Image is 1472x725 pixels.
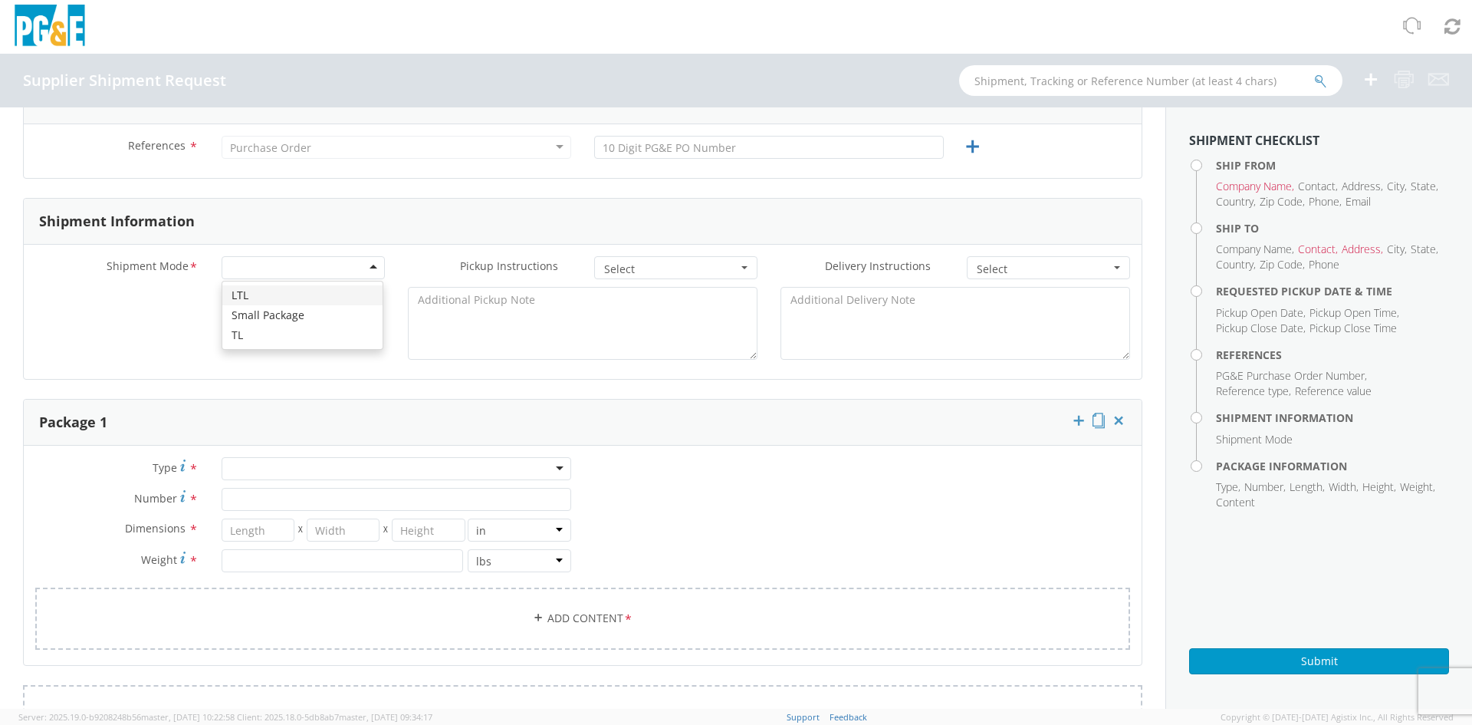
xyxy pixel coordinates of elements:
li: , [1411,179,1438,194]
span: Pickup Open Time [1309,305,1397,320]
span: City [1387,179,1405,193]
span: Reference type [1216,384,1289,398]
span: Country [1216,257,1253,272]
span: References [128,138,186,153]
div: TL [222,325,383,345]
span: Width [1329,479,1356,494]
h4: References [1216,349,1449,361]
span: Number [134,491,177,506]
span: Length [1290,479,1322,494]
span: Dimensions [125,521,186,536]
h4: Package Information [1216,460,1449,472]
span: Zip Code [1260,194,1303,209]
li: , [1298,242,1338,257]
span: Shipment Mode [1216,432,1293,447]
h3: References [39,94,117,109]
li: , [1290,479,1325,495]
span: Country [1216,194,1253,209]
div: LTL [222,285,383,305]
span: Contact [1298,242,1336,256]
span: X [294,519,307,542]
span: Pickup Close Time [1309,321,1397,335]
li: , [1298,179,1338,194]
span: Contact [1298,179,1336,193]
li: , [1216,179,1294,194]
button: Submit [1189,648,1449,674]
span: master, [DATE] 10:22:58 [141,711,235,723]
span: Type [1216,479,1238,494]
li: , [1342,179,1383,194]
span: Weight [1400,479,1433,494]
li: , [1216,194,1256,209]
span: master, [DATE] 09:34:17 [339,711,432,723]
input: Width [307,519,379,542]
input: 10 Digit PG&E PO Number [594,136,944,159]
span: Select [977,262,1110,277]
li: , [1309,194,1342,209]
h3: Shipment Information [39,214,195,229]
img: pge-logo-06675f144f4cfa6a6814.png [11,5,88,50]
span: Content [1216,495,1255,509]
li: , [1216,321,1306,336]
span: Address [1342,179,1381,193]
span: Reference value [1295,384,1372,398]
span: Select [604,262,738,277]
h4: Shipment Information [1216,412,1449,423]
span: Address [1342,242,1381,256]
h4: Ship From [1216,160,1449,171]
li: , [1362,479,1396,495]
a: Feedback [830,711,867,723]
span: Company Name [1216,179,1292,193]
li: , [1216,257,1256,272]
span: Number [1244,479,1283,494]
input: Length [222,519,294,542]
span: Phone [1309,194,1339,209]
span: Weight [141,552,177,567]
a: Support [787,711,820,723]
li: , [1342,242,1383,257]
input: Shipment, Tracking or Reference Number (at least 4 chars) [959,65,1342,96]
li: , [1216,384,1291,399]
div: Purchase Order [230,140,311,156]
span: Pickup Close Date [1216,321,1303,335]
li: , [1329,479,1359,495]
span: Type [153,460,177,475]
li: , [1400,479,1435,495]
h3: Package 1 [39,415,107,430]
span: State [1411,179,1436,193]
span: Client: 2025.18.0-5db8ab7 [237,711,432,723]
li: , [1387,242,1407,257]
li: , [1216,305,1306,321]
span: X [379,519,392,542]
li: , [1309,305,1399,321]
span: Shipment Mode [107,259,189,276]
span: Server: 2025.19.0-b9208248b56 [18,711,235,723]
span: Phone [1309,257,1339,272]
span: Copyright © [DATE]-[DATE] Agistix Inc., All Rights Reserved [1221,711,1454,723]
li: , [1244,479,1286,495]
div: Small Package [222,305,383,325]
h4: Ship To [1216,222,1449,234]
li: , [1411,242,1438,257]
button: Select [967,256,1130,279]
li: , [1387,179,1407,194]
span: Email [1345,194,1371,209]
li: , [1260,194,1305,209]
span: Zip Code [1260,257,1303,272]
li: , [1216,368,1367,384]
span: Height [1362,479,1394,494]
button: Select [594,256,757,279]
span: State [1411,242,1436,256]
li: , [1216,479,1240,495]
h4: Supplier Shipment Request [23,72,226,89]
span: Company Name [1216,242,1292,256]
span: City [1387,242,1405,256]
input: Height [392,519,465,542]
a: Add Content [35,588,1130,650]
span: Pickup Instructions [460,259,558,273]
span: Delivery Instructions [825,259,931,273]
span: Pickup Open Date [1216,305,1303,320]
li: , [1260,257,1305,272]
span: PG&E Purchase Order Number [1216,368,1365,383]
li: , [1216,242,1294,257]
